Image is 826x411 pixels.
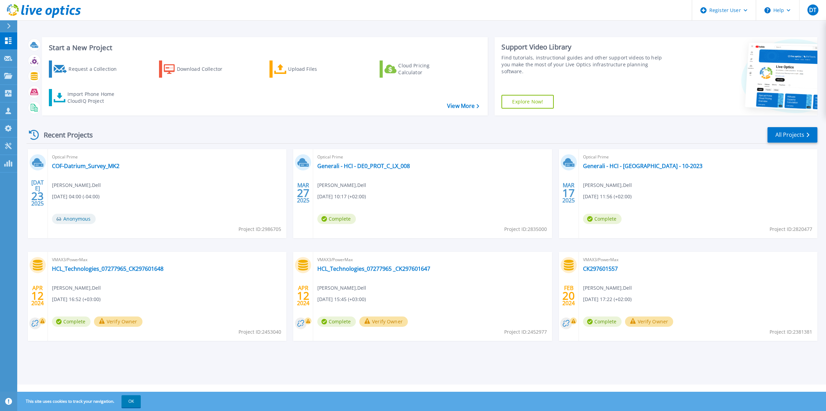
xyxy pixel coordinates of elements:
div: APR 2024 [31,283,44,308]
span: 12 [297,293,309,299]
div: APR 2024 [297,283,310,308]
a: Cloud Pricing Calculator [380,60,456,78]
button: OK [121,395,141,408]
span: Optical Prime [317,153,548,161]
span: Optical Prime [583,153,813,161]
a: Generali - HCI - DE0_PROT_C_LX_008 [317,163,410,169]
a: CK297601557 [583,265,618,272]
div: Import Phone Home CloudIQ Project [67,91,121,104]
span: DT [809,7,816,13]
span: Project ID: 2381381 [770,328,812,336]
span: [PERSON_NAME] , Dell [52,284,101,292]
span: [DATE] 10:17 (+02:00) [317,193,366,200]
div: Cloud Pricing Calculator [398,62,453,76]
span: Project ID: 2453040 [239,328,281,336]
div: MAR 2025 [562,180,575,205]
a: HCL_Technologies_07277965_CK297601648 [52,265,163,272]
span: [PERSON_NAME] , Dell [52,181,101,189]
span: VMAX3/PowerMax [317,256,548,264]
div: MAR 2025 [297,180,310,205]
span: 12 [31,293,44,299]
a: Explore Now! [501,95,554,109]
div: Support Video Library [501,43,668,52]
span: [DATE] 15:45 (+03:00) [317,296,366,303]
div: Upload Files [288,62,343,76]
button: Verify Owner [625,316,674,327]
span: [DATE] 11:56 (+02:00) [583,193,632,200]
span: This site uses cookies to track your navigation. [19,395,141,408]
span: 17 [562,190,575,196]
span: Complete [52,316,91,327]
span: [PERSON_NAME] , Dell [317,181,366,189]
span: Anonymous [52,214,96,224]
span: Project ID: 2452977 [504,328,547,336]
span: 27 [297,190,309,196]
div: [DATE] 2025 [31,180,44,205]
button: Verify Owner [359,316,408,327]
span: Complete [583,214,622,224]
span: Optical Prime [52,153,282,161]
span: [PERSON_NAME] , Dell [583,181,632,189]
a: Request a Collection [49,60,126,78]
span: [DATE] 16:52 (+03:00) [52,296,100,303]
span: [PERSON_NAME] , Dell [317,284,366,292]
button: Verify Owner [94,316,142,327]
a: HCL_Technologies_07277965 _CK297601647 [317,265,430,272]
span: 23 [31,193,44,199]
a: View More [447,103,479,109]
span: [DATE] 04:00 (-04:00) [52,193,99,200]
span: Complete [583,316,622,327]
a: All Projects [767,127,817,143]
span: Project ID: 2820477 [770,225,812,233]
span: Complete [317,214,356,224]
span: 20 [562,293,575,299]
span: [PERSON_NAME] , Dell [583,284,632,292]
div: Find tutorials, instructional guides and other support videos to help you make the most of your L... [501,54,668,75]
a: Download Collector [159,60,236,78]
div: Download Collector [177,62,232,76]
span: Project ID: 2986705 [239,225,281,233]
h3: Start a New Project [49,44,479,52]
span: VMAX3/PowerMax [52,256,282,264]
div: Request a Collection [68,62,124,76]
span: Complete [317,316,356,327]
div: FEB 2024 [562,283,575,308]
span: [DATE] 17:22 (+02:00) [583,296,632,303]
a: Upload Files [269,60,346,78]
div: Recent Projects [27,126,102,143]
span: VMAX3/PowerMax [583,256,813,264]
a: COF-Datrium_Survey_MK2 [52,163,119,169]
span: Project ID: 2835000 [504,225,547,233]
a: Generali - HCI - [GEOGRAPHIC_DATA] - 10-2023 [583,163,702,169]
